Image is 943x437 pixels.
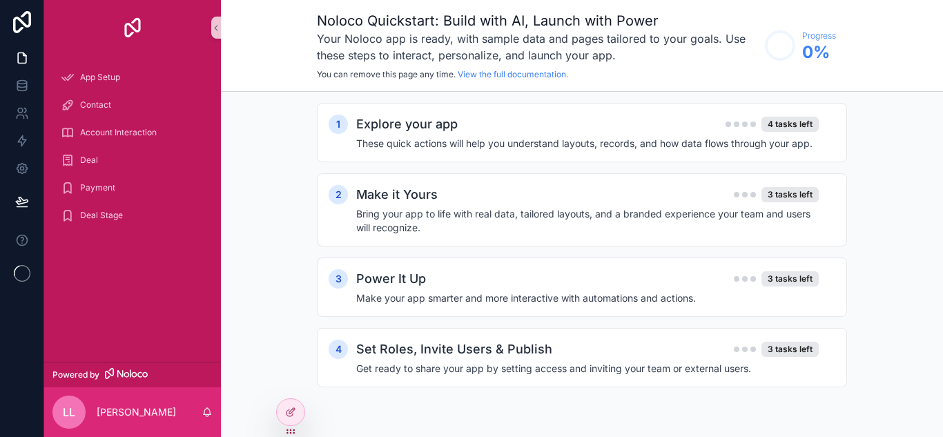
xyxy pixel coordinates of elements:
a: Powered by [44,362,221,387]
span: Progress [802,30,836,41]
a: Deal Stage [52,203,213,228]
a: Account Interaction [52,120,213,145]
span: LL [63,404,75,420]
img: App logo [121,17,144,39]
span: Contact [80,99,111,110]
span: App Setup [80,72,120,83]
div: scrollable content [44,55,221,246]
a: App Setup [52,65,213,90]
span: Account Interaction [80,127,157,138]
h3: Your Noloco app is ready, with sample data and pages tailored to your goals. Use these steps to i... [317,30,758,64]
p: [PERSON_NAME] [97,405,176,419]
a: Contact [52,93,213,117]
span: Deal [80,155,98,166]
span: You can remove this page any time. [317,69,456,79]
a: Payment [52,175,213,200]
a: Deal [52,148,213,173]
span: Powered by [52,369,99,380]
h1: Noloco Quickstart: Build with AI, Launch with Power [317,11,758,30]
a: View the full documentation. [458,69,568,79]
span: Deal Stage [80,210,123,221]
span: Payment [80,182,115,193]
span: 0 % [802,41,836,64]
